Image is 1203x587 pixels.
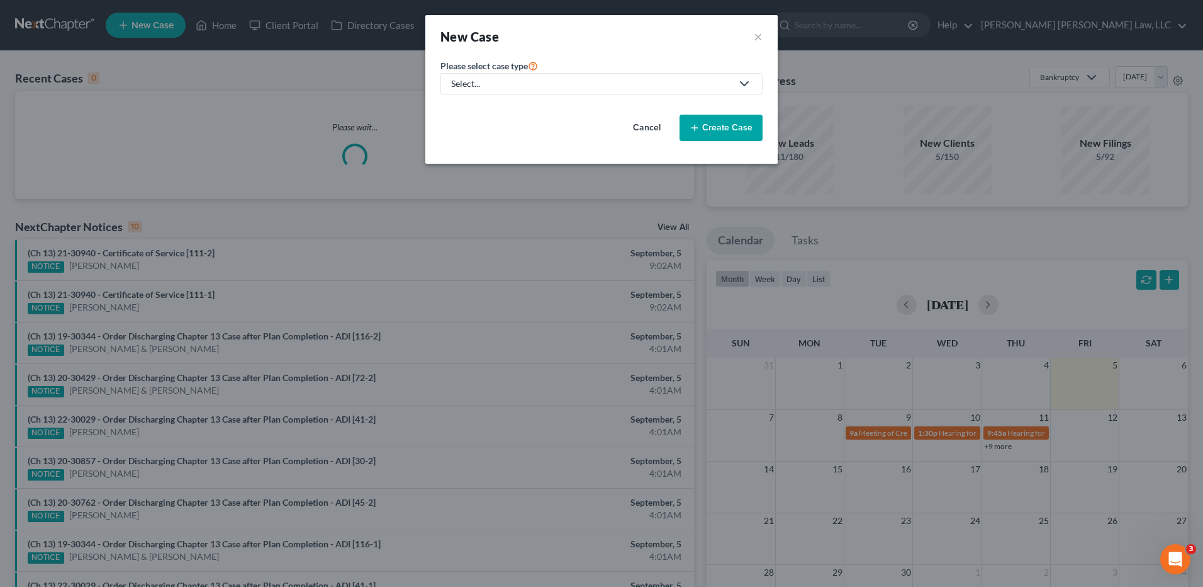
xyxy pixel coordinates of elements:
strong: New Case [440,29,499,44]
button: Cancel [619,115,674,140]
button: Create Case [680,115,763,141]
span: Please select case type [440,60,528,71]
iframe: Intercom live chat [1160,544,1190,574]
div: Select... [451,77,732,90]
button: × [754,28,763,45]
span: 3 [1186,544,1196,554]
